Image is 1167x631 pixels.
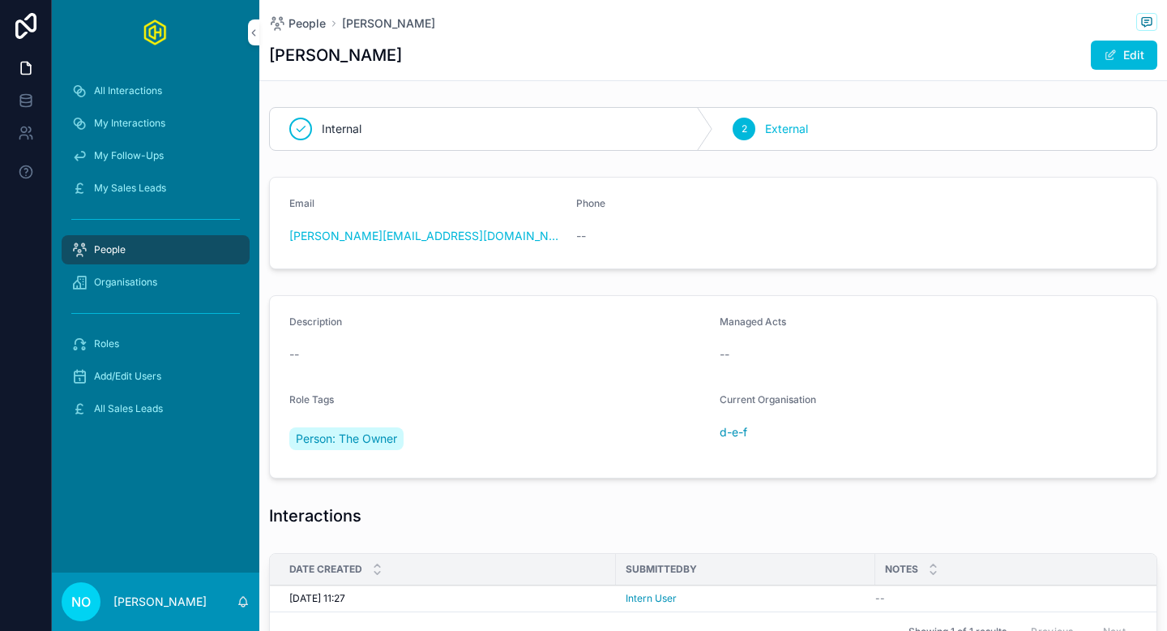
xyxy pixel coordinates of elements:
h1: Interactions [269,504,361,527]
a: Intern User [626,592,866,605]
span: [DATE] 11:27 [289,592,345,605]
span: My Follow-Ups [94,149,164,162]
a: My Interactions [62,109,250,138]
span: Internal [322,121,361,137]
span: People [94,243,126,256]
span: -- [289,346,299,363]
span: Roles [94,337,119,350]
a: Add/Edit Users [62,362,250,391]
span: Managed Acts [720,315,786,328]
a: d-e-f [720,424,747,440]
span: 2 [742,122,747,135]
span: -- [720,346,729,363]
span: All Interactions [94,84,162,97]
img: App logo [143,19,168,45]
span: Role Tags [289,393,334,406]
h1: [PERSON_NAME] [269,44,402,67]
a: Roles [62,329,250,358]
span: External [765,121,808,137]
span: My Interactions [94,117,165,130]
span: Person: The Owner [296,431,397,447]
a: Intern User [626,592,677,605]
a: Organisations [62,268,250,297]
span: Organisations [94,276,157,289]
span: SubmittedBy [626,563,697,576]
span: NO [71,592,91,612]
span: Email [289,197,314,209]
span: All Sales Leads [94,402,163,415]
a: [DATE] 11:27 [289,592,606,605]
span: Description [289,315,342,328]
div: scrollable content [52,65,259,444]
span: People [289,15,326,32]
p: [PERSON_NAME] [113,594,207,610]
span: My Sales Leads [94,182,166,195]
span: -- [576,228,586,244]
span: Notes [885,563,918,576]
a: People [269,15,326,32]
a: All Interactions [62,76,250,105]
span: Date Created [289,563,362,576]
button: Edit [1091,41,1157,70]
span: -- [875,592,885,605]
a: [PERSON_NAME][EMAIL_ADDRESS][DOMAIN_NAME] [289,228,563,244]
span: Current Organisation [720,393,816,406]
a: Person: The Owner [289,427,404,450]
span: Phone [576,197,605,209]
a: All Sales Leads [62,394,250,423]
a: My Sales Leads [62,174,250,203]
a: [PERSON_NAME] [342,15,435,32]
span: Add/Edit Users [94,370,161,383]
a: My Follow-Ups [62,141,250,170]
a: People [62,235,250,264]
